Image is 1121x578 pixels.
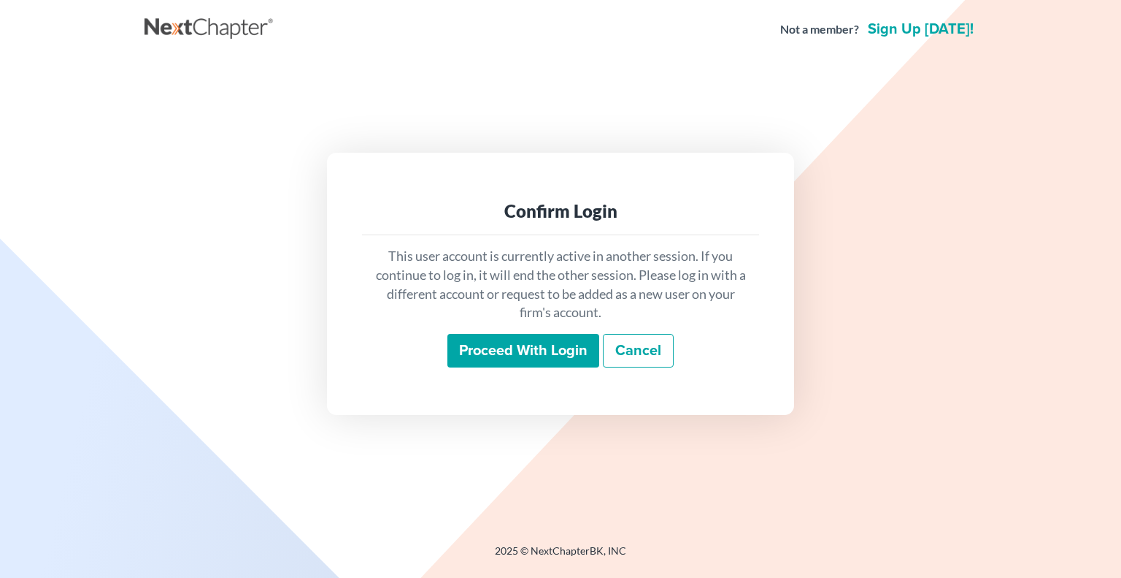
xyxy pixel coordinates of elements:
[145,544,976,570] div: 2025 © NextChapterBK, INC
[374,247,747,322] p: This user account is currently active in another session. If you continue to log in, it will end ...
[374,199,747,223] div: Confirm Login
[603,334,674,368] a: Cancel
[447,334,599,368] input: Proceed with login
[780,21,859,38] strong: Not a member?
[865,22,976,37] a: Sign up [DATE]!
